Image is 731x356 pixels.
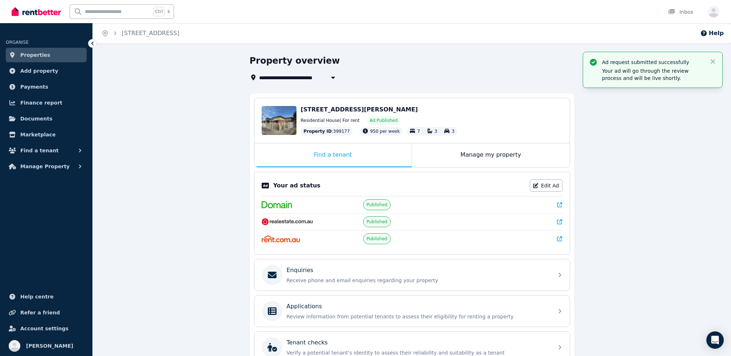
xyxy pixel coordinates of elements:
[20,324,68,333] span: Account settings
[167,9,170,14] span: k
[6,64,87,78] a: Add property
[153,7,165,16] span: Ctrl
[20,130,55,139] span: Marketplace
[20,308,60,317] span: Refer a friend
[706,331,724,349] div: Open Intercom Messenger
[6,159,87,174] button: Manage Property
[6,111,87,126] a: Documents
[412,143,570,167] div: Manage my property
[366,202,387,208] span: Published
[6,96,87,110] a: Finance report
[6,143,87,158] button: Find a tenant
[530,179,562,192] a: Edit Ad
[20,162,70,171] span: Manage Property
[287,277,549,284] p: Receive phone and email enquiries regarding your property
[417,129,420,134] span: 7
[6,305,87,320] a: Refer a friend
[287,266,313,275] p: Enquiries
[700,29,724,38] button: Help
[20,98,62,107] span: Finance report
[262,235,300,242] img: Rent.com.au
[668,8,693,16] div: Inbox
[6,321,87,336] a: Account settings
[370,118,398,123] span: Ad: Published
[301,106,418,113] span: [STREET_ADDRESS][PERSON_NAME]
[273,181,320,190] p: Your ad status
[287,338,328,347] p: Tenant checks
[254,259,570,291] a: EnquiriesReceive phone and email enquiries regarding your property
[287,302,322,311] p: Applications
[250,55,340,67] h1: Property overview
[304,128,332,134] span: Property ID
[602,59,703,66] p: Ad request submitted successfully
[254,296,570,327] a: ApplicationsReview information from potential tenants to assess their eligibility for renting a p...
[452,129,454,134] span: 3
[20,292,54,301] span: Help centre
[301,118,360,123] span: Residential House | For rent
[20,146,59,155] span: Find a tenant
[6,127,87,142] a: Marketplace
[20,67,58,75] span: Add property
[366,236,387,242] span: Published
[254,143,412,167] div: Find a tenant
[20,82,48,91] span: Payments
[301,127,353,136] div: : 399177
[20,114,53,123] span: Documents
[602,67,703,82] p: Your ad will go through the review process and will be live shortly.
[122,30,179,37] a: [STREET_ADDRESS]
[366,219,387,225] span: Published
[370,129,400,134] span: 950 per week
[6,80,87,94] a: Payments
[20,51,50,59] span: Properties
[6,40,29,45] span: ORGANISE
[262,218,313,225] img: RealEstate.com.au
[12,6,61,17] img: RentBetter
[287,313,549,320] p: Review information from potential tenants to assess their eligibility for renting a property
[93,23,188,43] nav: Breadcrumb
[6,289,87,304] a: Help centre
[26,342,73,350] span: [PERSON_NAME]
[435,129,437,134] span: 3
[6,48,87,62] a: Properties
[262,201,292,208] img: Domain.com.au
